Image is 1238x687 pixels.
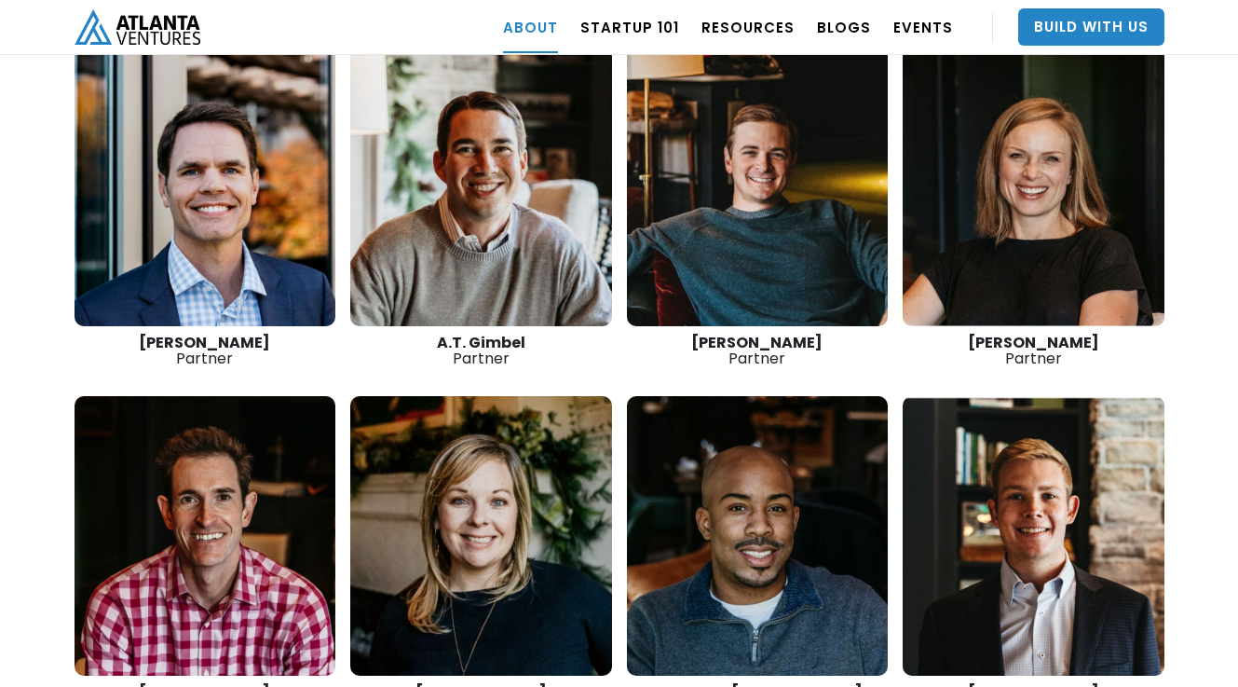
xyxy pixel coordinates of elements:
[817,1,871,53] a: BLOGS
[503,1,558,53] a: ABOUT
[75,335,336,366] div: Partner
[903,335,1164,366] div: Partner
[437,332,525,353] strong: A.T. Gimbel
[691,332,823,353] strong: [PERSON_NAME]
[968,332,1099,353] strong: [PERSON_NAME]
[701,1,795,53] a: RESOURCES
[580,1,679,53] a: Startup 101
[893,1,953,53] a: EVENTS
[139,332,270,353] strong: [PERSON_NAME]
[1018,8,1164,46] a: Build With Us
[350,335,612,366] div: Partner
[627,335,889,366] div: Partner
